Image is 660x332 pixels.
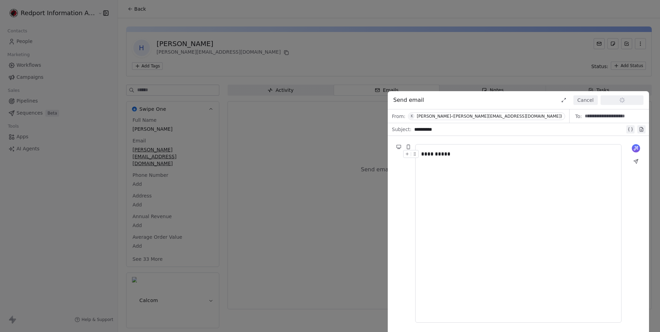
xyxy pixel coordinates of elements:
[575,113,582,120] span: To:
[392,113,405,120] span: From:
[392,126,411,135] span: Subject:
[573,95,598,105] button: Cancel
[411,114,413,119] div: K
[393,96,424,104] span: Send email
[417,114,562,119] div: [PERSON_NAME]-([PERSON_NAME][EMAIL_ADDRESS][DOMAIN_NAME])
